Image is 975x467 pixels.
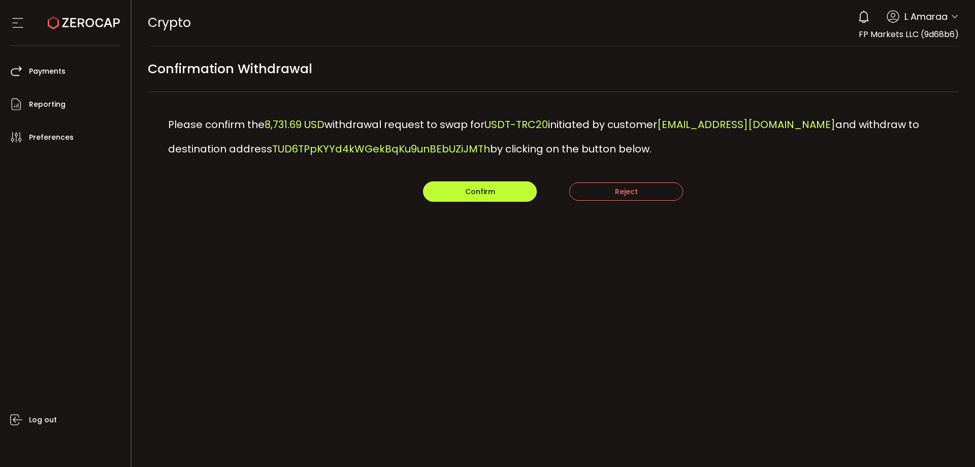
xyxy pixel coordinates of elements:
span: Please confirm the [168,117,265,132]
span: 8,731.69 USD [265,117,324,132]
span: FP Markets LLC (9d68b6) [859,28,959,40]
span: withdrawal request to swap for [324,117,484,132]
button: Reject [569,182,683,201]
span: Log out [29,413,57,427]
span: L Amaraa [904,10,948,23]
span: Reject [615,186,638,197]
span: Payments [29,64,66,79]
button: Confirm [423,181,537,202]
span: USDT-TRC20 [484,117,548,132]
span: initiated by customer [548,117,657,132]
span: Preferences [29,130,74,145]
span: Confirmation Withdrawal [148,57,312,80]
span: Confirm [465,186,495,197]
span: Reporting [29,97,66,112]
span: by clicking on the button below. [490,142,652,156]
span: [EMAIL_ADDRESS][DOMAIN_NAME] [657,117,835,132]
span: TUD6TPpKYYd4kWGekBqKu9unBEbUZiJMTh [272,142,490,156]
span: Crypto [148,14,191,32]
iframe: Chat Widget [857,357,975,467]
